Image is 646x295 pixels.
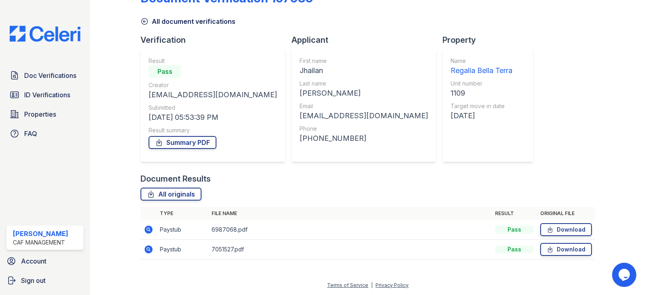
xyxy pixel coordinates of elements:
[375,282,409,288] a: Privacy Policy
[24,129,37,138] span: FAQ
[612,263,638,287] iframe: chat widget
[537,207,595,220] th: Original file
[149,104,277,112] div: Submitted
[495,245,534,253] div: Pass
[21,276,46,285] span: Sign out
[300,102,428,110] div: Email
[451,65,512,76] div: Regalia Bella Terra
[371,282,373,288] div: |
[451,88,512,99] div: 1109
[451,57,512,76] a: Name Regalia Bella Terra
[6,126,84,142] a: FAQ
[327,282,368,288] a: Terms of Service
[24,71,76,80] span: Doc Verifications
[208,220,492,240] td: 6987068.pdf
[300,125,428,133] div: Phone
[149,136,216,149] a: Summary PDF
[157,220,208,240] td: Paystub
[149,65,181,78] div: Pass
[157,207,208,220] th: Type
[149,81,277,89] div: Creator
[149,57,277,65] div: Result
[492,207,537,220] th: Result
[13,239,68,247] div: CAF Management
[540,223,592,236] a: Download
[141,17,235,26] a: All document verifications
[24,109,56,119] span: Properties
[141,173,211,184] div: Document Results
[13,229,68,239] div: [PERSON_NAME]
[208,207,492,220] th: File name
[21,256,46,266] span: Account
[292,34,443,46] div: Applicant
[443,34,539,46] div: Property
[6,87,84,103] a: ID Verifications
[3,26,87,42] img: CE_Logo_Blue-a8612792a0a2168367f1c8372b55b34899dd931a85d93a1a3d3e32e68fde9ad4.png
[3,253,87,269] a: Account
[149,89,277,100] div: [EMAIL_ADDRESS][DOMAIN_NAME]
[300,80,428,88] div: Last name
[157,240,208,259] td: Paystub
[6,106,84,122] a: Properties
[451,57,512,65] div: Name
[300,65,428,76] div: Jhailan
[141,34,292,46] div: Verification
[451,110,512,121] div: [DATE]
[300,57,428,65] div: First name
[24,90,70,100] span: ID Verifications
[540,243,592,256] a: Download
[208,240,492,259] td: 7051527.pdf
[451,102,512,110] div: Target move in date
[149,126,277,134] div: Result summary
[149,112,277,123] div: [DATE] 05:53:39 PM
[495,226,534,234] div: Pass
[451,80,512,88] div: Unit number
[300,88,428,99] div: [PERSON_NAME]
[300,110,428,121] div: [EMAIL_ADDRESS][DOMAIN_NAME]
[6,67,84,84] a: Doc Verifications
[141,188,201,201] a: All originals
[300,133,428,144] div: [PHONE_NUMBER]
[3,272,87,289] a: Sign out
